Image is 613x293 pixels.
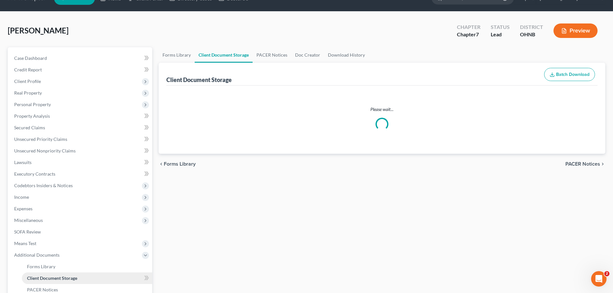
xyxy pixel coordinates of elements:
a: Secured Claims [9,122,152,133]
span: Personal Property [14,102,51,107]
span: Unsecured Priority Claims [14,136,67,142]
span: Unsecured Nonpriority Claims [14,148,76,153]
span: Executory Contracts [14,171,55,177]
i: chevron_left [159,161,164,167]
button: Batch Download [544,68,595,81]
span: Client Profile [14,78,41,84]
div: Lead [491,31,510,38]
a: Doc Creator [291,47,324,63]
div: Chapter [457,31,480,38]
a: Client Document Storage [22,272,152,284]
div: Status [491,23,510,31]
a: Executory Contracts [9,168,152,180]
span: Property Analysis [14,113,50,119]
span: Lawsuits [14,160,32,165]
iframe: Intercom live chat [591,271,607,287]
span: 7 [476,31,479,37]
span: Additional Documents [14,252,60,258]
a: PACER Notices [253,47,291,63]
span: [PERSON_NAME] [8,26,69,35]
button: PACER Notices chevron_right [565,161,605,167]
span: PACER Notices [565,161,600,167]
button: Preview [553,23,598,38]
a: Case Dashboard [9,52,152,64]
span: Codebtors Insiders & Notices [14,183,73,188]
a: Download History [324,47,369,63]
div: Chapter [457,23,480,31]
span: Expenses [14,206,33,211]
a: Unsecured Nonpriority Claims [9,145,152,157]
div: OHNB [520,31,543,38]
span: Client Document Storage [27,275,77,281]
i: chevron_right [600,161,605,167]
a: Unsecured Priority Claims [9,133,152,145]
a: Client Document Storage [195,47,253,63]
span: Real Property [14,90,42,96]
span: Case Dashboard [14,55,47,61]
span: Forms Library [164,161,196,167]
a: Forms Library [22,261,152,272]
span: SOFA Review [14,229,41,234]
div: District [520,23,543,31]
span: PACER Notices [27,287,58,292]
span: Means Test [14,241,36,246]
span: Secured Claims [14,125,45,130]
a: Credit Report [9,64,152,76]
span: Income [14,194,29,200]
span: Forms Library [27,264,55,269]
span: Credit Report [14,67,42,72]
span: Batch Download [556,72,590,77]
span: 2 [604,271,609,276]
p: Please wait... [168,106,596,113]
a: Lawsuits [9,157,152,168]
a: Property Analysis [9,110,152,122]
button: chevron_left Forms Library [159,161,196,167]
a: SOFA Review [9,226,152,238]
a: Forms Library [159,47,195,63]
div: Client Document Storage [166,76,232,84]
span: Miscellaneous [14,217,43,223]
